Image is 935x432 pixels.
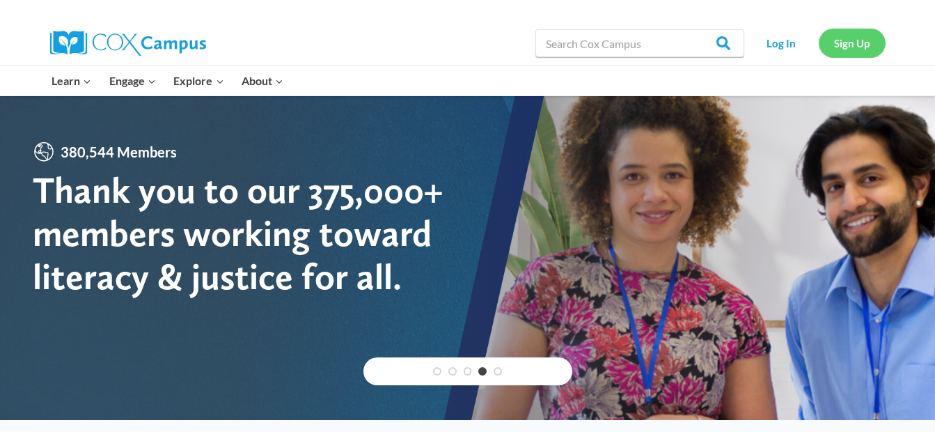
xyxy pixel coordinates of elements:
[751,29,886,57] nav: Secondary Navigation
[478,367,487,376] a: 4
[819,29,886,57] a: Sign Up
[751,29,812,57] a: Log In
[494,367,502,376] a: 5
[433,367,441,376] a: 1
[43,66,292,95] nav: Primary Navigation
[50,31,206,56] img: Cox Campus
[464,367,472,376] a: 3
[33,169,468,299] div: Thank you to our 375,000+ members working toward literacy & justice for all.
[165,66,233,95] button: Child menu of Explore
[233,66,292,95] button: Child menu of About
[100,66,165,95] button: Child menu of Engage
[55,141,182,163] span: 380,544 Members
[535,29,744,57] input: Search Cox Campus
[448,367,457,376] a: 2
[43,66,101,95] button: Child menu of Learn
